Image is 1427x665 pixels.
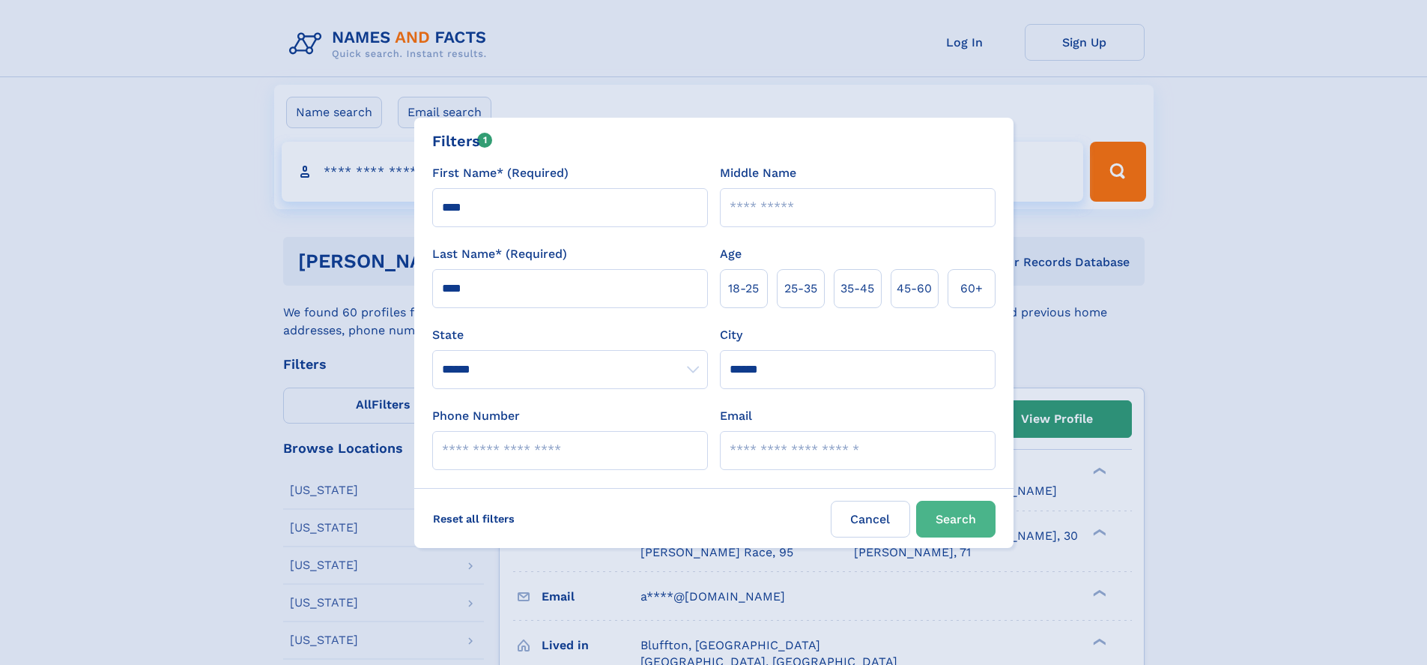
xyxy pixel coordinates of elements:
[960,280,983,298] span: 60+
[720,164,796,182] label: Middle Name
[432,326,708,344] label: State
[840,280,874,298] span: 35‑45
[432,164,569,182] label: First Name* (Required)
[423,501,524,537] label: Reset all filters
[720,245,742,263] label: Age
[432,407,520,425] label: Phone Number
[720,407,752,425] label: Email
[728,280,759,298] span: 18‑25
[784,280,817,298] span: 25‑35
[916,501,996,538] button: Search
[720,326,742,344] label: City
[897,280,932,298] span: 45‑60
[432,245,567,263] label: Last Name* (Required)
[432,130,493,152] div: Filters
[831,501,910,538] label: Cancel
